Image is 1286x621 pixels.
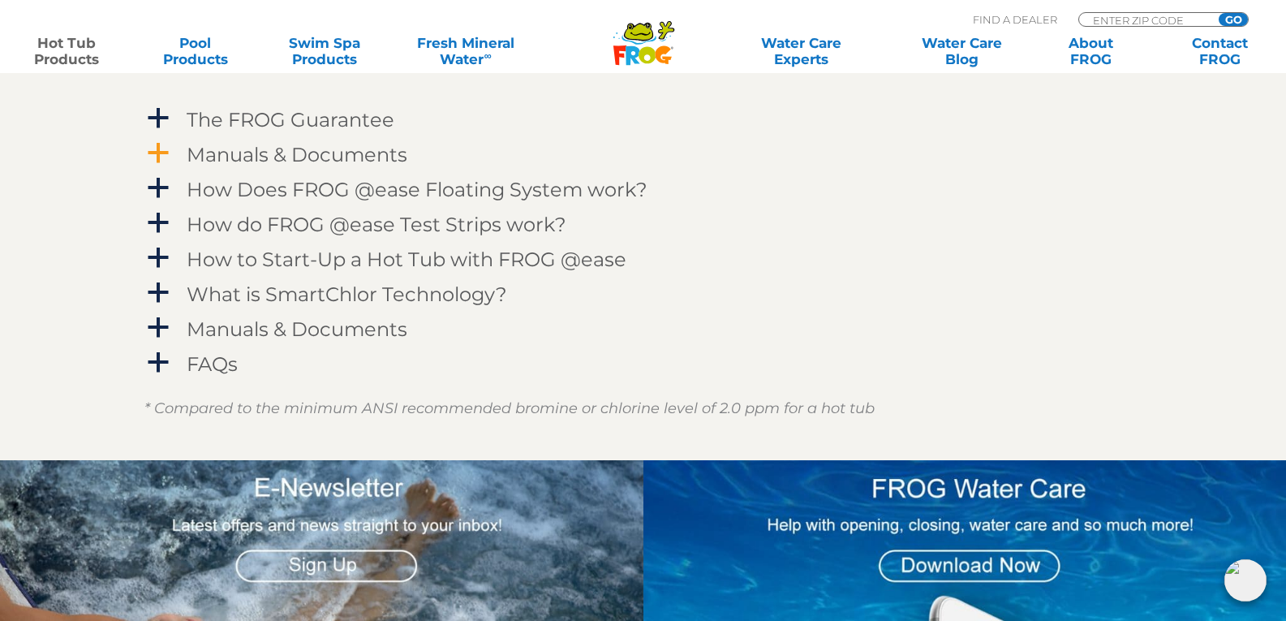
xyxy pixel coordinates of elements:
a: a How do FROG @ease Test Strips work? [144,209,1142,239]
h4: FAQs [187,353,238,375]
img: openIcon [1224,559,1267,602]
a: ContactFROG [1169,35,1270,67]
span: a [146,141,170,166]
a: a FAQs [144,349,1142,379]
sup: ∞ [484,50,491,62]
span: a [146,176,170,201]
span: a [146,211,170,235]
p: Find A Dealer [973,12,1057,27]
a: AboutFROG [1040,35,1141,67]
h4: How Does FROG @ease Floating System work? [187,179,647,201]
input: Zip Code Form [1091,13,1201,27]
h4: How to Start-Up a Hot Tub with FROG @ease [187,248,626,270]
h4: What is SmartChlor Technology? [187,283,507,305]
a: a How Does FROG @ease Floating System work? [144,175,1142,205]
input: GO [1219,13,1248,26]
span: a [146,246,170,270]
a: a Manuals & Documents [144,140,1142,170]
h4: Manuals & Documents [187,144,407,166]
em: * Compared to the minimum ANSI recommended bromine or chlorine level of 2.0 ppm for a hot tub [144,399,875,417]
span: a [146,351,170,375]
span: a [146,106,170,131]
a: Fresh MineralWater∞ [403,35,529,67]
span: a [146,281,170,305]
a: a Manuals & Documents [144,314,1142,344]
a: Swim SpaProducts [274,35,375,67]
a: Water CareBlog [912,35,1013,67]
a: PoolProducts [145,35,246,67]
span: a [146,316,170,340]
h4: How do FROG @ease Test Strips work? [187,213,566,235]
a: a How to Start-Up a Hot Tub with FROG @ease [144,244,1142,274]
a: a What is SmartChlor Technology? [144,279,1142,309]
h4: The FROG Guarantee [187,109,394,131]
a: Hot TubProducts [16,35,117,67]
h4: Manuals & Documents [187,318,407,340]
a: a The FROG Guarantee [144,105,1142,135]
a: Water CareExperts [720,35,883,67]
